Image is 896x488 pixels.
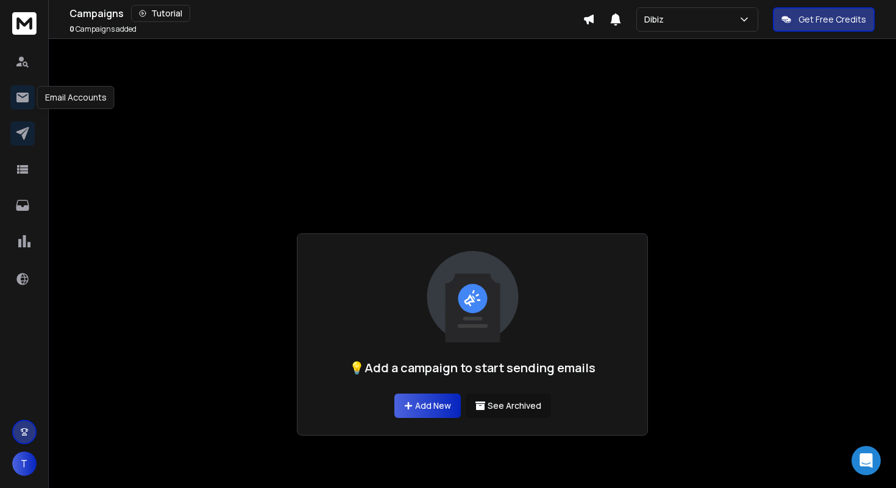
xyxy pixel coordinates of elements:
button: T [12,451,37,476]
span: 0 [69,24,74,34]
h1: 💡Add a campaign to start sending emails [349,359,596,377]
div: Email Accounts [37,86,115,109]
div: Open Intercom Messenger [852,446,881,475]
a: Add New [394,394,461,418]
div: Campaigns [69,5,583,22]
p: Dibiz [644,13,669,26]
p: Campaigns added [69,24,137,34]
button: Tutorial [131,5,190,22]
button: See Archived [466,394,551,418]
p: Get Free Credits [798,13,866,26]
button: Get Free Credits [773,7,875,32]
